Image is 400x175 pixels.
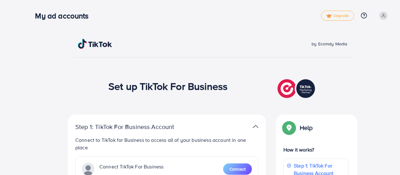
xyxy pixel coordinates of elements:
[35,11,93,20] h3: My ad accounts
[75,123,194,131] p: Step 1: TikTok For Business Account
[326,13,349,18] span: Upgrade
[108,80,227,92] h1: Set up TikTok For Business
[78,39,112,49] img: TikTok
[321,11,354,21] a: tickUpgrade
[326,14,332,18] img: tick
[283,122,295,133] img: Popup guide
[283,146,348,153] p: How it works?
[300,124,313,131] p: Help
[253,122,258,131] img: TikTok partner
[277,78,317,100] img: TikTok partner
[312,41,347,47] span: by Ecomdy Media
